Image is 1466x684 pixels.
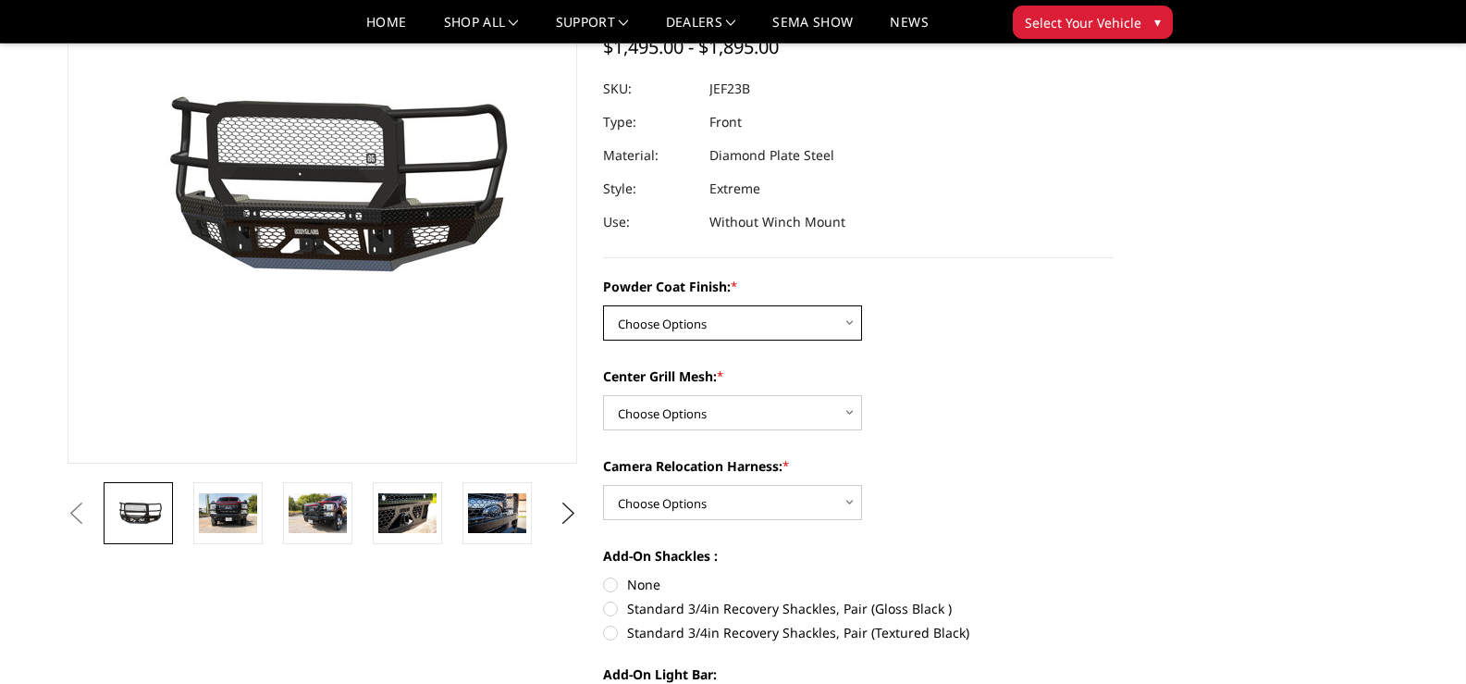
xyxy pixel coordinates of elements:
label: Center Grill Mesh: [603,367,1114,386]
label: Camera Relocation Harness: [603,456,1114,476]
label: Powder Coat Finish: [603,277,1114,296]
dt: Type: [603,106,696,139]
dd: JEF23B [709,72,750,106]
button: Next [554,500,582,528]
dt: Use: [603,205,696,239]
a: shop all [444,16,519,43]
span: Select Your Vehicle [1025,13,1141,32]
a: Support [556,16,629,43]
label: Standard 3/4in Recovery Shackles, Pair (Gloss Black ) [603,599,1114,618]
dd: Front [709,106,742,139]
a: Dealers [666,16,736,43]
span: $1,495.00 - $1,895.00 [603,34,779,59]
button: Select Your Vehicle [1013,6,1173,39]
img: 2023-2026 Ford F250-350 - FT Series - Extreme Front Bumper [378,493,437,532]
a: Home [366,16,406,43]
img: 2023-2026 Ford F250-350 - FT Series - Extreme Front Bumper [199,493,257,532]
dt: SKU: [603,72,696,106]
label: None [603,575,1114,594]
iframe: Chat Widget [1374,595,1466,684]
img: 2023-2026 Ford F250-350 - FT Series - Extreme Front Bumper [468,493,526,532]
dd: Extreme [709,172,760,205]
dd: Without Winch Mount [709,205,845,239]
a: SEMA Show [772,16,853,43]
dt: Material: [603,139,696,172]
button: Previous [63,500,91,528]
a: News [890,16,928,43]
dt: Style: [603,172,696,205]
label: Add-On Light Bar: [603,665,1114,684]
label: Standard 3/4in Recovery Shackles, Pair (Textured Black) [603,623,1114,642]
dd: Diamond Plate Steel [709,139,834,172]
img: 2023-2026 Ford F250-350 - FT Series - Extreme Front Bumper [289,493,347,532]
span: ▾ [1154,12,1161,31]
label: Add-On Shackles : [603,546,1114,566]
